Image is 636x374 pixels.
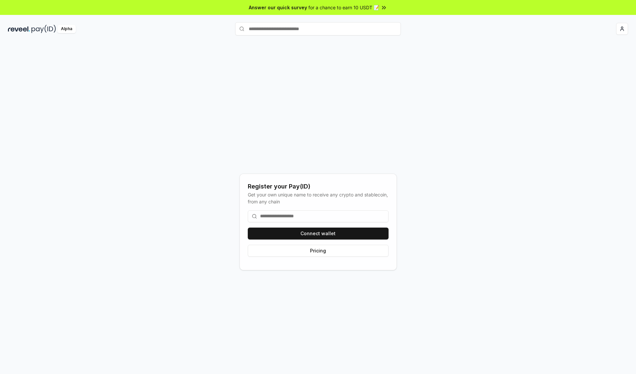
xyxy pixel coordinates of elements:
img: pay_id [31,25,56,33]
span: for a chance to earn 10 USDT 📝 [308,4,379,11]
div: Register your Pay(ID) [248,182,389,191]
div: Alpha [57,25,76,33]
button: Pricing [248,245,389,257]
span: Answer our quick survey [249,4,307,11]
button: Connect wallet [248,228,389,240]
div: Get your own unique name to receive any crypto and stablecoin, from any chain [248,191,389,205]
img: reveel_dark [8,25,30,33]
